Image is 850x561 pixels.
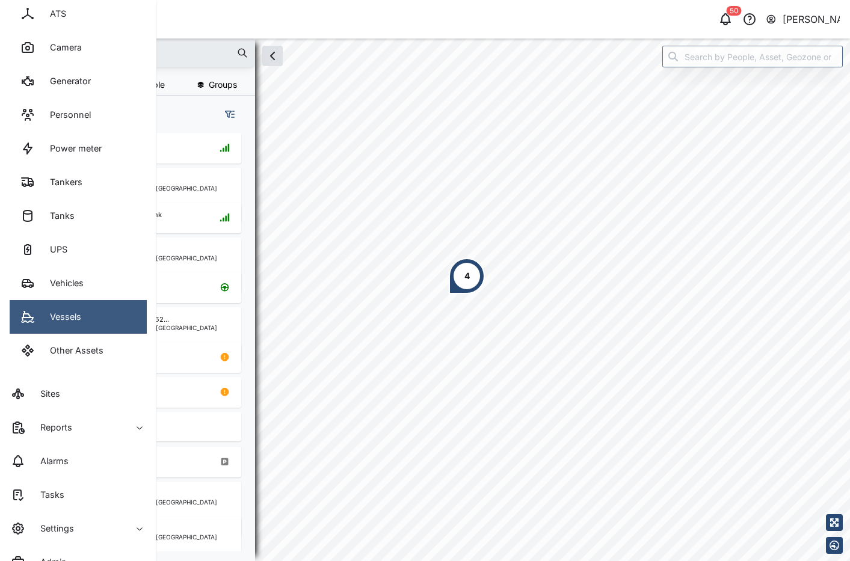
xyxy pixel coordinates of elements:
[10,199,147,233] a: Tanks
[41,176,82,189] div: Tankers
[10,233,147,266] a: UPS
[41,310,81,323] div: Vessels
[727,6,742,16] div: 50
[783,12,840,27] div: [PERSON_NAME]
[10,31,147,64] a: Camera
[765,11,840,28] button: [PERSON_NAME]
[41,344,103,357] div: Other Assets
[10,300,147,334] a: Vessels
[10,334,147,367] a: Other Assets
[10,132,147,165] a: Power meter
[41,277,84,290] div: Vehicles
[31,421,72,434] div: Reports
[41,75,91,88] div: Generator
[10,64,147,98] a: Generator
[41,142,102,155] div: Power meter
[10,165,147,199] a: Tankers
[41,108,91,121] div: Personnel
[464,269,470,283] div: 4
[31,488,64,501] div: Tasks
[41,41,82,54] div: Camera
[41,209,75,222] div: Tanks
[38,38,850,561] canvas: Map
[10,266,147,300] a: Vehicles
[10,98,147,132] a: Personnel
[41,7,66,20] div: ATS
[41,243,67,256] div: UPS
[449,258,485,294] div: Map marker
[31,455,69,468] div: Alarms
[31,387,60,400] div: Sites
[31,522,74,535] div: Settings
[662,46,843,67] input: Search by People, Asset, Geozone or Place
[209,81,237,89] span: Groups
